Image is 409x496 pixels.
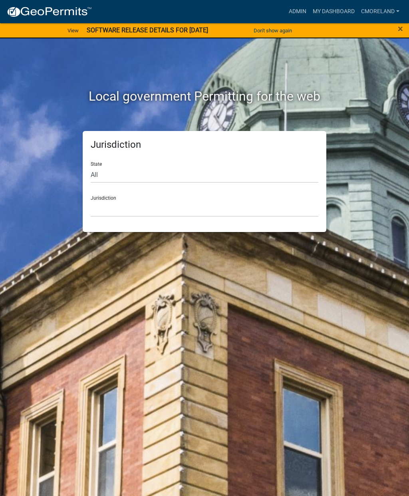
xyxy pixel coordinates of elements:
[64,24,82,37] a: View
[398,23,403,34] span: ×
[358,4,403,19] a: cmoreland
[286,4,310,19] a: Admin
[19,89,390,104] h2: Local government Permitting for the web
[91,139,318,151] h5: Jurisdiction
[398,24,403,34] button: Close
[310,4,358,19] a: My Dashboard
[87,26,208,34] strong: SOFTWARE RELEASE DETAILS FOR [DATE]
[250,24,295,37] button: Don't show again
